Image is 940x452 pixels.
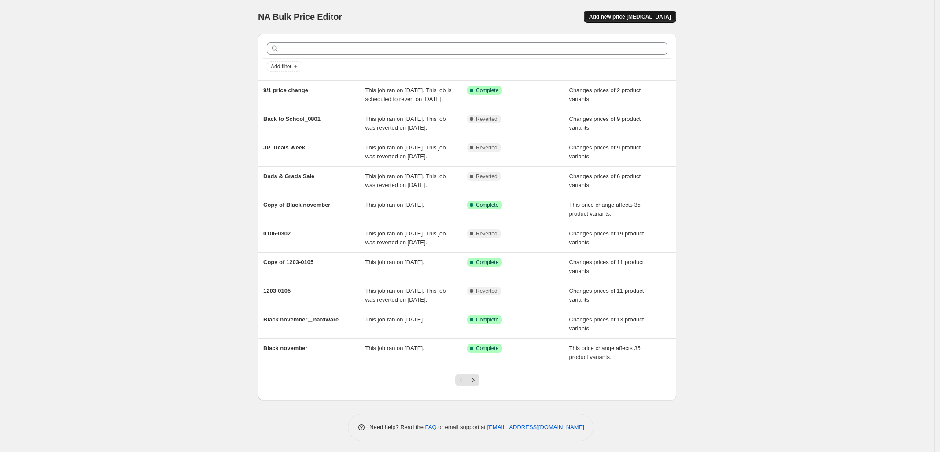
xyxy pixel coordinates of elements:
span: JP_Deals Week [263,144,305,151]
span: Changes prices of 11 product variants [569,288,644,303]
span: Complete [476,316,498,323]
span: 9/1 price change [263,87,308,93]
span: 1203-0105 [263,288,291,294]
span: Reverted [476,230,498,237]
span: Reverted [476,288,498,295]
span: Reverted [476,173,498,180]
span: NA Bulk Price Editor [258,12,342,22]
span: Changes prices of 19 product variants [569,230,644,246]
span: This job ran on [DATE]. [365,345,424,351]
span: Black november＿hardware [263,316,339,323]
button: Add new price [MEDICAL_DATA] [584,11,676,23]
span: This job ran on [DATE]. [365,202,424,208]
span: Reverted [476,144,498,151]
span: This job ran on [DATE]. This job was reverted on [DATE]. [365,144,446,160]
span: Complete [476,345,498,352]
span: Reverted [476,116,498,123]
span: This price change affects 35 product variants. [569,202,641,217]
span: This job ran on [DATE]. [365,316,424,323]
span: Complete [476,202,498,209]
span: This job ran on [DATE]. This job was reverted on [DATE]. [365,116,446,131]
span: Copy of 1203-0105 [263,259,313,265]
span: Changes prices of 13 product variants [569,316,644,332]
span: Need help? Read the [369,424,425,430]
span: This job ran on [DATE]. This job was reverted on [DATE]. [365,230,446,246]
button: Next [467,374,479,386]
span: Black november [263,345,307,351]
span: Add new price [MEDICAL_DATA] [589,13,671,20]
span: Changes prices of 2 product variants [569,87,641,102]
span: Back to School_0801 [263,116,321,122]
span: Dads & Grads Sale [263,173,314,179]
a: FAQ [425,424,437,430]
span: Changes prices of 11 product variants [569,259,644,274]
span: This job ran on [DATE]. [365,259,424,265]
a: [EMAIL_ADDRESS][DOMAIN_NAME] [487,424,584,430]
span: Changes prices of 6 product variants [569,173,641,188]
span: Complete [476,87,498,94]
span: Changes prices of 9 product variants [569,116,641,131]
span: This price change affects 35 product variants. [569,345,641,360]
span: This job ran on [DATE]. This job was reverted on [DATE]. [365,288,446,303]
span: 0106-0302 [263,230,291,237]
span: This job ran on [DATE]. This job is scheduled to revert on [DATE]. [365,87,452,102]
span: Changes prices of 9 product variants [569,144,641,160]
span: Add filter [271,63,291,70]
nav: Pagination [455,374,479,386]
span: Copy of Black november [263,202,330,208]
span: or email support at [437,424,487,430]
button: Add filter [267,61,302,72]
span: Complete [476,259,498,266]
span: This job ran on [DATE]. This job was reverted on [DATE]. [365,173,446,188]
